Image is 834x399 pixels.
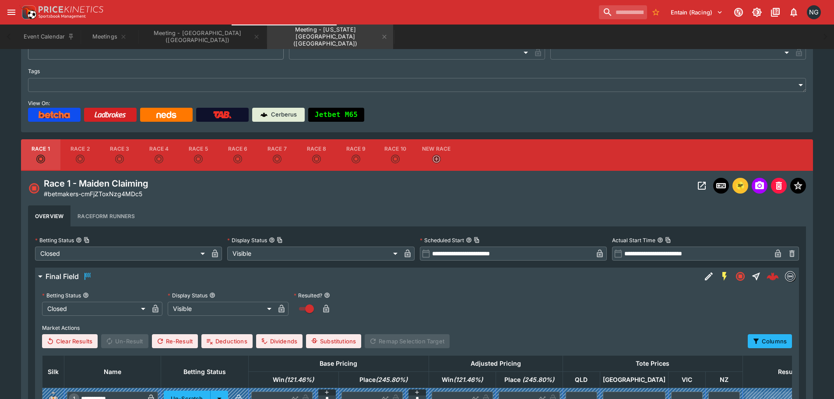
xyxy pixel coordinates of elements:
button: No Bookmarks [649,5,663,19]
th: VIC [668,372,705,388]
em: ( 245.80 %) [522,376,554,383]
img: PriceKinetics [39,6,103,13]
button: Meeting - Worcester (UK) [139,25,265,49]
span: Mark an event as closed and abandoned. [771,181,787,190]
button: Race 3 [100,139,139,171]
a: 69e70276-86b6-4c48-a7f8-3551b1264584 [764,268,781,285]
button: Columns [748,334,792,348]
div: basic tabs example [28,205,806,226]
button: Connected to PK [731,4,746,20]
button: Substitutions [306,334,361,348]
button: Copy To Clipboard [84,237,90,243]
p: Scheduled Start [420,237,464,244]
button: Display StatusCopy To Clipboard [269,237,275,243]
p: Betting Status [35,237,74,244]
div: Nick Goss [807,5,821,19]
button: Raceform Runners [70,205,142,226]
th: Win [429,372,496,388]
svg: Closed [115,155,124,163]
th: Place [338,372,429,388]
button: Display Status [209,292,215,298]
span: View On: [28,100,50,106]
button: SGM Enabled [717,268,732,284]
p: Cerberus [271,110,297,119]
th: Name [64,356,161,388]
button: Copy To Clipboard [474,237,480,243]
em: ( 121.46 %) [285,376,314,383]
button: Select Tenant [665,5,728,19]
button: Betting Status [83,292,89,298]
button: Race 10 [376,139,415,171]
em: ( 245.80 %) [376,376,408,383]
div: 69e70276-86b6-4c48-a7f8-3551b1264584 [767,270,779,282]
th: NZ [705,372,743,388]
th: [GEOGRAPHIC_DATA] [600,372,668,388]
p: Tags [28,67,40,75]
button: Race 9 [336,139,376,171]
button: Copy To Clipboard [277,237,283,243]
th: Win [248,372,338,388]
img: Sportsbook Management [39,14,86,18]
button: New Race [415,139,457,171]
p: Betting Status [42,292,81,299]
th: Silk [42,356,64,388]
svg: Closed [36,155,45,163]
button: Overview [28,205,70,226]
button: Set Featured Event [790,178,806,194]
button: Edit Detail [701,268,717,284]
svg: Closed [28,182,40,194]
button: Jetbet M65 [308,108,364,122]
div: Closed [35,247,208,261]
div: Closed [42,302,148,316]
img: Cerberus [260,111,267,118]
em: ( 121.46 %) [454,376,483,383]
p: Resulted? [294,292,322,299]
button: Betting StatusCopy To Clipboard [76,237,82,243]
div: Visible [168,302,274,316]
button: Scheduled StartCopy To Clipboard [466,237,472,243]
button: Inplay [713,178,729,194]
button: Re-Result [152,334,198,348]
button: Toggle light/dark mode [749,4,765,20]
th: Tote Prices [563,356,743,372]
div: racingform [735,180,746,191]
button: Race 6 [218,139,257,171]
th: Place [496,372,563,388]
button: Race 7 [257,139,297,171]
button: Deductions [201,334,253,348]
span: Send Snapshot [752,178,767,194]
svg: Closed [312,155,321,163]
button: Race 8 [297,139,336,171]
h6: Final Field [46,272,79,281]
button: Race 4 [139,139,179,171]
p: Display Status [168,292,208,299]
button: Notifications [786,4,802,20]
svg: Closed [352,155,360,163]
input: search [599,5,647,19]
button: Race 5 [179,139,218,171]
button: Dividends [256,334,303,348]
button: Closed [732,268,748,284]
svg: Closed [155,155,163,163]
button: Open Event [694,178,710,194]
button: Race 2 [60,139,100,171]
button: open drawer [4,4,19,20]
button: Event Calendar [18,25,80,49]
svg: Closed [273,155,282,163]
svg: Closed [391,155,400,163]
img: Neds [156,111,176,118]
h4: Race 1 - Maiden Claiming [44,178,148,189]
button: Resulted? [324,292,330,298]
button: Meeting - Delaware Park (USA) [267,25,393,49]
div: betmakers [785,271,795,282]
svg: Closed [233,155,242,163]
button: Meetings [81,25,137,49]
th: Adjusted Pricing [429,356,563,372]
button: racingform [732,178,748,194]
svg: Closed [76,155,84,163]
img: PriceKinetics Logo [19,4,37,21]
button: Nick Goss [804,3,823,22]
label: Market Actions [42,321,792,334]
svg: Closed [194,155,203,163]
div: Visible [227,247,400,261]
